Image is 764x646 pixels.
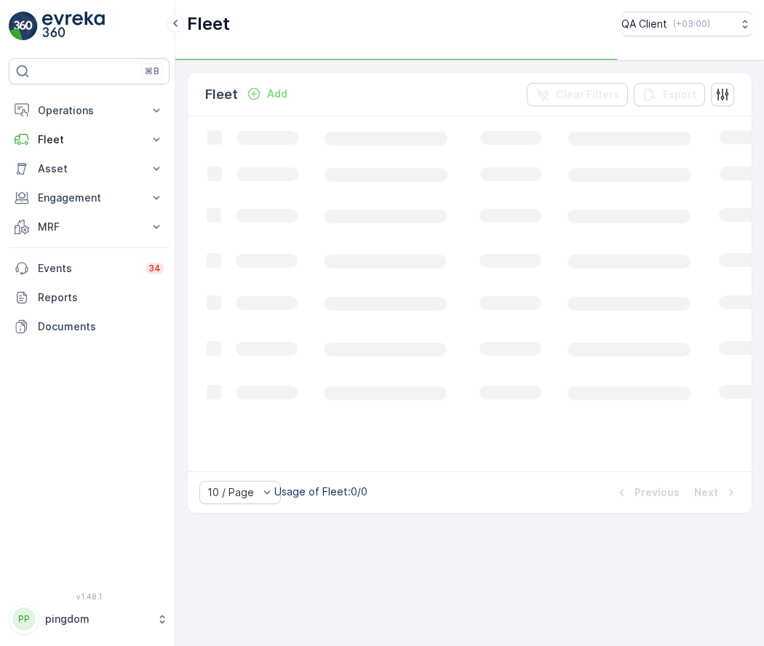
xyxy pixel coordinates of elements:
[556,87,619,102] p: Clear Filters
[45,612,149,626] p: pingdom
[9,283,170,312] a: Reports
[634,83,705,106] button: Export
[9,12,38,41] img: logo
[9,96,170,125] button: Operations
[9,254,170,283] a: Events34
[38,261,137,276] p: Events
[38,319,164,334] p: Documents
[187,12,230,36] p: Fleet
[9,183,170,212] button: Engagement
[663,87,696,102] p: Export
[694,485,718,500] p: Next
[42,12,105,41] img: logo_light-DOdMpM7g.png
[267,87,287,101] p: Add
[38,220,140,234] p: MRF
[527,83,628,106] button: Clear Filters
[241,85,293,103] button: Add
[673,18,710,30] p: ( +03:00 )
[621,12,752,36] button: QA Client(+03:00)
[145,65,159,77] p: ⌘B
[38,132,140,147] p: Fleet
[9,125,170,154] button: Fleet
[38,191,140,205] p: Engagement
[9,592,170,601] span: v 1.48.1
[38,161,140,176] p: Asset
[9,154,170,183] button: Asset
[205,84,238,105] p: Fleet
[693,484,740,501] button: Next
[38,103,140,118] p: Operations
[9,212,170,242] button: MRF
[634,485,680,500] p: Previous
[621,17,667,31] p: QA Client
[12,607,36,631] div: PP
[9,312,170,341] a: Documents
[148,263,161,274] p: 34
[274,484,367,499] p: Usage of Fleet : 0/0
[38,290,164,305] p: Reports
[9,604,170,634] button: PPpingdom
[613,484,681,501] button: Previous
